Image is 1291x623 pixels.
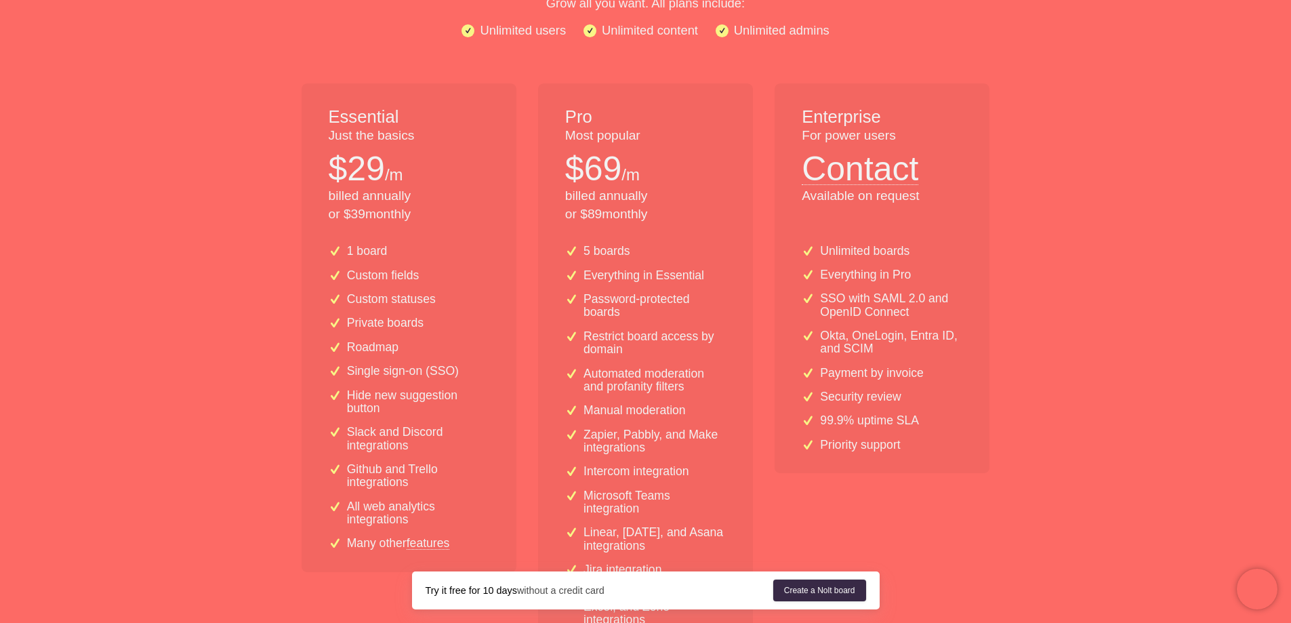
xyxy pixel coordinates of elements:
p: Most popular [565,127,726,145]
p: Roadmap [347,341,398,354]
button: Contact [802,145,918,185]
p: Automated moderation and profanity filters [583,367,726,394]
p: Priority support [820,439,900,451]
p: Github and Trello integrations [347,463,489,489]
p: 99.9% uptime SLA [820,414,919,427]
p: Linear, [DATE], and Asana integrations [583,526,726,552]
p: Private boards [347,317,424,329]
p: Many other [347,537,450,550]
a: Create a Nolt board [773,580,866,601]
p: /m [621,163,640,186]
p: Intercom integration [583,465,689,478]
strong: Try it free for 10 days [426,585,517,596]
p: Everything in Pro [820,268,911,281]
p: Zapier, Pabbly, and Make integrations [583,428,726,455]
p: Okta, OneLogin, Entra ID, and SCIM [820,329,962,356]
p: 5 boards [583,245,630,258]
p: Custom fields [347,269,419,282]
p: Unlimited admins [734,20,829,40]
p: billed annually or $ 89 monthly [565,187,726,224]
iframe: Chatra live chat [1237,569,1277,609]
p: Unlimited boards [820,245,909,258]
p: For power users [802,127,962,145]
p: SSO with SAML 2.0 and OpenID Connect [820,292,962,319]
p: All web analytics integrations [347,500,489,527]
p: Manual moderation [583,404,686,417]
p: Unlimited content [602,20,698,40]
h1: Enterprise [802,105,962,129]
p: Payment by invoice [820,367,924,380]
p: Jira integration [583,563,661,576]
h1: Pro [565,105,726,129]
p: billed annually or $ 39 monthly [329,187,489,224]
p: Security review [820,390,901,403]
p: Single sign-on (SSO) [347,365,459,378]
p: /m [385,163,403,186]
p: 1 board [347,245,388,258]
p: Microsoft Teams integration [583,489,726,516]
p: Password-protected boards [583,293,726,319]
a: features [407,537,450,549]
p: Unlimited users [480,20,566,40]
p: Hide new suggestion button [347,389,489,416]
div: without a credit card [426,584,773,597]
h1: Essential [329,105,489,129]
p: Everything in Essential [583,269,704,282]
p: Custom statuses [347,293,436,306]
p: Available on request [802,187,962,205]
p: $ 69 [565,145,621,193]
p: Just the basics [329,127,489,145]
p: Restrict board access by domain [583,330,726,357]
p: Slack and Discord integrations [347,426,489,452]
p: $ 29 [329,145,385,193]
